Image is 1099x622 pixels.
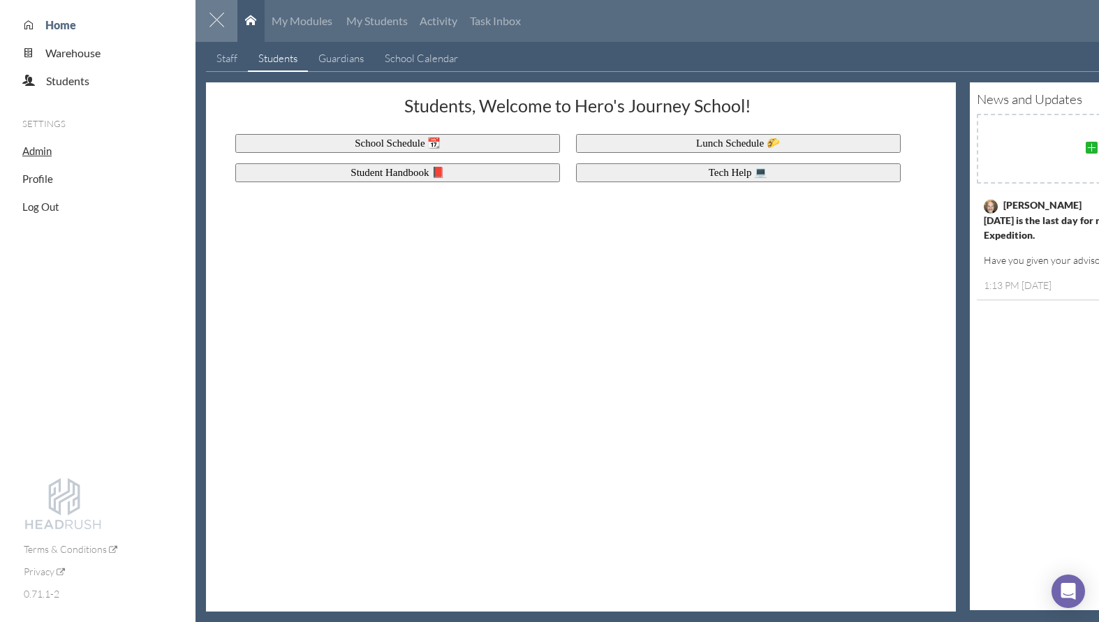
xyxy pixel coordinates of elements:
[258,51,297,66] div: Students
[984,200,998,214] img: image
[22,200,59,213] a: Log Out
[24,543,117,555] a: Terms & Conditions
[34,18,76,31] a: Home
[34,46,101,59] a: Warehouse
[318,51,364,66] div: Guardians
[35,74,89,87] a: Students
[24,588,59,600] span: 0.71.1-2
[220,96,935,121] h1: Students, Welcome to Hero's Journey School!
[45,46,101,59] span: Warehouse
[1052,575,1085,608] div: Open Intercom Messenger
[24,565,65,577] a: Privacy
[46,74,89,87] span: Students
[308,45,374,72] a: Guardians
[248,45,308,72] a: Students
[977,90,1082,108] h1: News and Updates
[374,45,469,72] a: School Calendar
[216,51,237,66] div: Staff
[206,45,248,72] a: Staff
[576,163,901,182] button: Tech Help 💻
[22,145,52,157] a: Admin
[272,14,332,27] span: My Modules
[385,51,458,66] div: School Calendar
[235,134,560,153] button: School Schedule 📆
[470,14,521,27] span: Task Inbox
[45,18,76,31] span: Home
[22,118,66,129] span: Settings
[420,14,457,27] span: Activity
[235,163,560,182] button: Student Handbook 📕
[1003,199,1082,211] span: [PERSON_NAME]
[576,134,901,153] button: Lunch Schedule 🌮
[22,172,53,185] a: Profile
[346,14,408,27] span: My Students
